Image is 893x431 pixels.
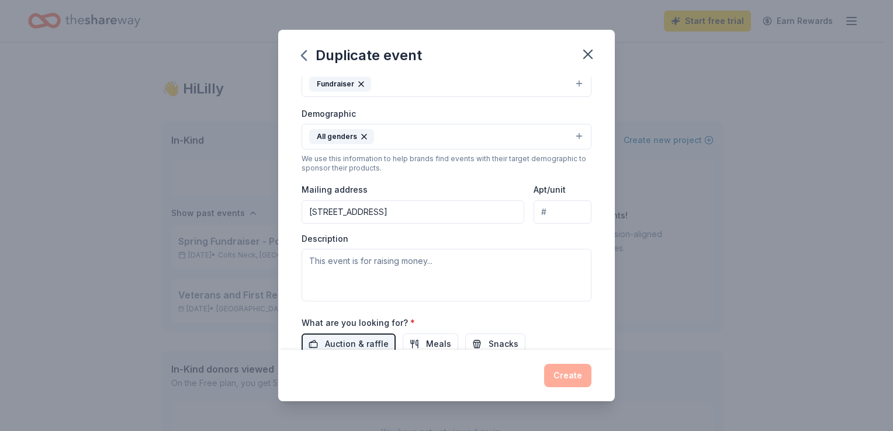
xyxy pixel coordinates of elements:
button: Auction & raffle [302,333,396,354]
button: Fundraiser [302,71,591,97]
div: We use this information to help brands find events with their target demographic to sponsor their... [302,154,591,173]
label: Description [302,233,348,245]
div: All genders [309,129,374,144]
span: Meals [426,337,451,351]
div: Fundraiser [309,77,371,92]
input: Enter a US address [302,200,524,224]
button: Meals [403,333,458,354]
span: Snacks [489,337,518,351]
label: What are you looking for? [302,317,415,329]
input: # [534,200,591,224]
button: Snacks [465,333,525,354]
div: Duplicate event [302,46,422,65]
label: Apt/unit [534,184,566,196]
button: All genders [302,124,591,150]
span: Auction & raffle [325,337,389,351]
label: Demographic [302,108,356,120]
label: Mailing address [302,184,368,196]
